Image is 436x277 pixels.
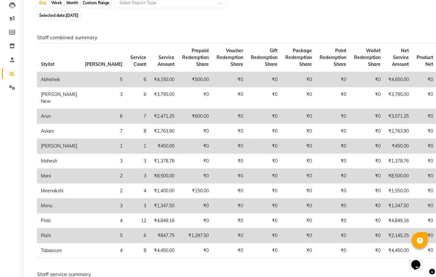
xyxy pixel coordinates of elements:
td: ₹4,849.16 [150,213,178,228]
span: Prepaid Redemption Share [182,48,209,67]
iframe: chat widget [409,251,430,271]
td: ₹1,378.76 [384,154,413,169]
td: 3 [81,199,126,213]
td: ₹0 [213,154,247,169]
td: ₹4,650.00 [384,72,413,87]
td: ₹0 [247,169,281,184]
td: Meenakshi [37,184,81,199]
td: 7 [126,109,150,124]
td: 5 [81,72,126,87]
td: ₹2,763.90 [384,124,413,139]
td: ₹4,849.16 [384,213,413,228]
td: ₹0 [281,109,316,124]
td: 1 [126,139,150,154]
td: 2 [81,184,126,199]
span: Wallet Redemption Share [354,48,381,67]
td: ₹1,550.00 [384,184,413,199]
td: ₹0 [178,243,213,258]
td: 3 [126,154,150,169]
td: ₹0 [350,87,384,109]
td: ₹0 [350,72,384,87]
td: ₹0 [350,243,384,258]
td: ₹0 [281,213,316,228]
h6: Staff combined summary [37,34,422,41]
td: 5 [81,228,126,243]
td: ₹1,297.50 [178,228,213,243]
span: Net Service Amount [392,48,409,67]
td: ₹0 [316,199,350,213]
td: 2 [81,169,126,184]
td: ₹4,450.00 [384,243,413,258]
td: ₹0 [350,124,384,139]
td: ₹0 [213,109,247,124]
td: ₹0 [247,109,281,124]
td: ₹0 [178,213,213,228]
td: 3 [126,199,150,213]
td: ₹0 [213,72,247,87]
td: ₹0 [316,213,350,228]
td: ₹0 [281,199,316,213]
td: Mani [37,169,81,184]
td: ₹0 [350,139,384,154]
span: Point Redemption Share [320,48,346,67]
td: ₹0 [316,243,350,258]
td: ₹0 [213,228,247,243]
td: 6 [126,87,150,109]
td: ₹0 [281,169,316,184]
td: ₹0 [316,124,350,139]
td: ₹3,795.00 [384,87,413,109]
td: ₹0 [178,124,213,139]
td: ₹0 [213,184,247,199]
td: 12 [126,213,150,228]
span: [PERSON_NAME] [85,61,123,67]
td: 8 [126,243,150,258]
td: ₹450.00 [150,139,178,154]
td: ₹0 [350,184,384,199]
td: ₹0 [281,228,316,243]
td: 8 [126,124,150,139]
td: 4 [126,184,150,199]
td: Mahesh [37,154,81,169]
td: ₹0 [316,72,350,87]
td: ₹0 [247,228,281,243]
td: ₹0 [350,154,384,169]
td: [PERSON_NAME] New [37,87,81,109]
td: Tabassum [37,243,81,258]
td: 3 [81,154,126,169]
td: ₹0 [247,213,281,228]
td: Rishi [37,228,81,243]
td: 6 [81,109,126,124]
td: ₹8,500.00 [150,169,178,184]
td: ₹0 [350,228,384,243]
td: [PERSON_NAME] [37,139,81,154]
td: 4 [81,243,126,258]
td: ₹0 [316,228,350,243]
td: ₹0 [281,154,316,169]
td: 3 [126,169,150,184]
td: 1 [81,139,126,154]
td: 4 [81,213,126,228]
td: ₹1,378.76 [150,154,178,169]
span: Service Count [130,54,146,67]
td: ₹500.00 [178,72,213,87]
td: ₹0 [316,109,350,124]
td: ₹0 [247,72,281,87]
td: 6 [126,72,150,87]
td: ₹2,471.25 [150,109,178,124]
td: ₹0 [178,87,213,109]
span: Selected date: [38,11,80,19]
span: Stylist [41,61,54,67]
td: ₹847.75 [150,228,178,243]
td: ₹0 [178,169,213,184]
td: ₹0 [213,139,247,154]
span: Gift Redemption Share [251,48,277,67]
td: ₹0 [247,243,281,258]
td: ₹450.00 [384,139,413,154]
span: [DATE] [66,13,78,18]
td: ₹0 [281,72,316,87]
td: ₹0 [350,169,384,184]
td: ₹8,500.00 [384,169,413,184]
span: Service Amount [158,54,174,67]
td: ₹0 [281,184,316,199]
td: ₹0 [213,169,247,184]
